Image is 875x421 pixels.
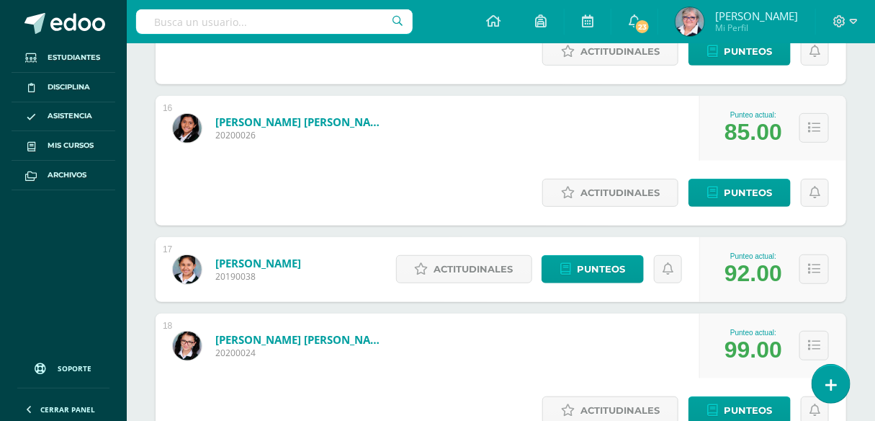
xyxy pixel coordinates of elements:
[396,255,532,283] a: Actitudinales
[215,270,301,283] span: 20190038
[173,255,202,284] img: 6d58f31e5ba54af291ac6fe75ea34c7b.png
[58,363,92,373] span: Soporte
[724,337,782,363] div: 99.00
[724,111,782,119] div: Punteo actual:
[173,114,202,143] img: ad91d40950ab2329d9705494bf9d2b5f.png
[215,256,301,270] a: [PERSON_NAME]
[48,110,92,122] span: Asistencia
[173,332,202,360] img: 0c6a1984d70d192fc9fa3b37622fdc23.png
[163,244,172,254] div: 17
[715,22,798,34] span: Mi Perfil
[724,260,782,287] div: 92.00
[215,115,388,129] a: [PERSON_NAME] [PERSON_NAME]
[48,140,94,151] span: Mis cursos
[12,102,115,132] a: Asistencia
[724,329,782,337] div: Punteo actual:
[48,52,100,63] span: Estudiantes
[724,38,772,65] span: Punteos
[688,37,791,66] a: Punteos
[40,404,95,415] span: Cerrar panel
[17,349,109,384] a: Soporte
[724,180,772,206] span: Punteos
[136,9,413,34] input: Busca un usuario...
[724,119,782,146] div: 85.00
[542,255,644,283] a: Punteos
[48,81,90,93] span: Disciplina
[12,161,115,190] a: Archivos
[634,19,650,35] span: 23
[48,169,86,181] span: Archivos
[215,129,388,141] span: 20200026
[12,73,115,102] a: Disciplina
[163,321,172,331] div: 18
[163,103,172,113] div: 16
[724,252,782,260] div: Punteo actual:
[577,256,625,283] span: Punteos
[676,7,704,36] img: c6529db22ab999cc4ab211aa0c1eccd5.png
[580,38,660,65] span: Actitudinales
[215,332,388,347] a: [PERSON_NAME] [PERSON_NAME]
[434,256,513,283] span: Actitudinales
[12,43,115,73] a: Estudiantes
[215,347,388,359] span: 20200024
[688,179,791,207] a: Punteos
[542,37,678,66] a: Actitudinales
[12,131,115,161] a: Mis cursos
[542,179,678,207] a: Actitudinales
[580,180,660,206] span: Actitudinales
[715,9,798,23] span: [PERSON_NAME]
